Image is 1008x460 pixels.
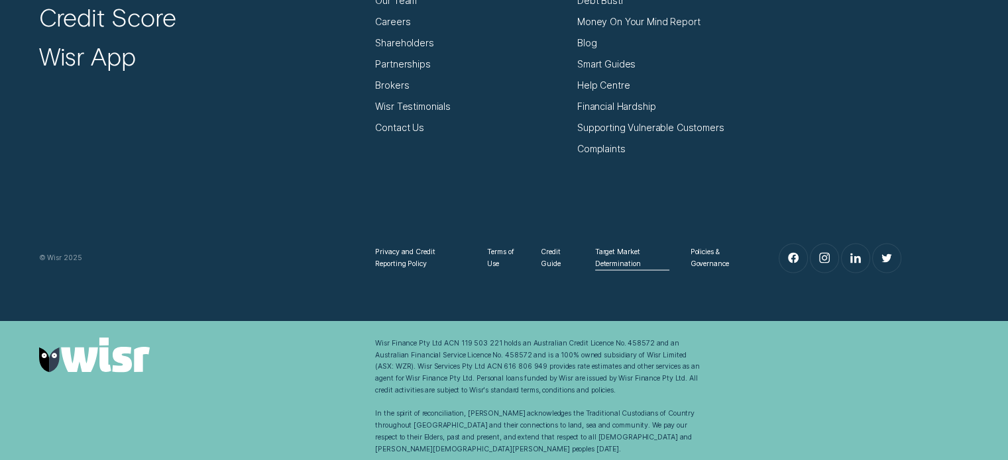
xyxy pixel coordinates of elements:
a: Credit Guide [541,246,574,270]
a: Credit Score [39,2,176,32]
a: Wisr App [39,41,136,71]
div: Wisr Finance Pty Ltd ACN 119 503 221 holds an Australian Credit Licence No. 458572 and an Austral... [375,338,700,455]
a: Brokers [375,79,409,91]
a: Terms of Use [487,246,520,270]
a: Policies & Governance [691,246,746,270]
a: Shareholders [375,37,433,49]
a: Blog [577,37,596,49]
a: Wisr Testimonials [375,101,451,113]
a: Target Market Determination [595,246,669,270]
a: Privacy and Credit Reporting Policy [375,246,466,270]
a: Twitter [873,244,901,273]
a: Careers [375,16,410,28]
a: Complaints [577,143,626,155]
a: Instagram [811,244,839,273]
a: Money On Your Mind Report [577,16,700,28]
a: LinkedIn [842,244,870,273]
a: Facebook [779,244,808,273]
div: © Wisr 2025 [33,252,370,264]
img: Wisr [39,338,150,373]
a: Smart Guides [577,58,636,70]
a: Partnerships [375,58,430,70]
a: Financial Hardship [577,101,655,113]
a: Supporting Vulnerable Customers [577,122,724,134]
a: Contact Us [375,122,424,134]
a: Help Centre [577,79,630,91]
